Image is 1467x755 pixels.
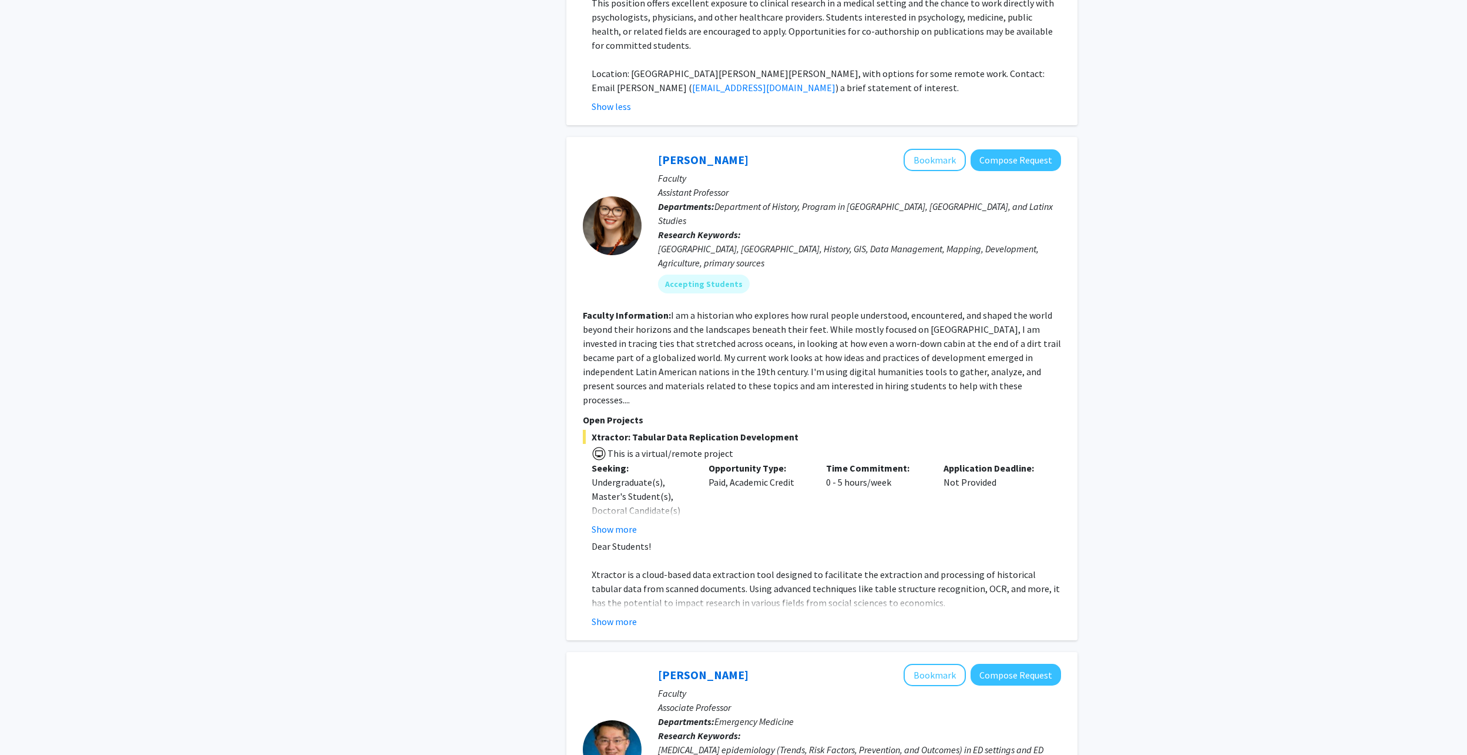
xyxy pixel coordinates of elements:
[944,461,1043,475] p: Application Deadline:
[658,229,741,240] b: Research Keywords:
[904,149,966,171] button: Add Casey Lurtz to Bookmarks
[658,201,714,212] b: Departments:
[583,413,1061,427] p: Open Projects
[592,569,1060,609] span: Xtractor is a cloud-based data extraction tool designed to facilitate the extraction and processi...
[592,540,651,552] span: Dear Students!
[583,430,1061,444] span: Xtractor: Tabular Data Replication Development
[658,730,741,741] b: Research Keywords:
[592,461,691,475] p: Seeking:
[971,149,1061,171] button: Compose Request to Casey Lurtz
[583,309,671,321] b: Faculty Information:
[692,82,835,93] a: [EMAIL_ADDRESS][DOMAIN_NAME]
[817,461,935,536] div: 0 - 5 hours/week
[700,461,817,536] div: Paid, Academic Credit
[971,664,1061,686] button: Compose Request to Yu-Hsiang Hsieh
[592,614,637,629] button: Show more
[826,461,926,475] p: Time Commitment:
[583,309,1061,406] fg-read-more: I am a historian who explores how rural people understood, encountered, and shaped the world beyo...
[714,716,794,727] span: Emergency Medicine
[658,716,714,727] b: Departments:
[606,447,733,459] span: This is a virtual/remote project
[709,461,808,475] p: Opportunity Type:
[9,702,50,746] iframe: Chat
[935,461,1052,536] div: Not Provided
[658,242,1061,270] div: [GEOGRAPHIC_DATA], [GEOGRAPHIC_DATA], History, GIS, Data Management, Mapping, Development, Agricu...
[658,667,748,682] a: [PERSON_NAME]
[904,664,966,686] button: Add Yu-Hsiang Hsieh to Bookmarks
[592,522,637,536] button: Show more
[592,99,631,113] button: Show less
[592,66,1061,95] p: Location: [GEOGRAPHIC_DATA][PERSON_NAME][PERSON_NAME], with options for some remote work. Contact...
[658,171,1061,185] p: Faculty
[658,275,750,293] mat-chip: Accepting Students
[658,201,1053,226] span: Department of History, Program in [GEOGRAPHIC_DATA], [GEOGRAPHIC_DATA], and Latinx Studies
[658,686,1061,700] p: Faculty
[658,700,1061,714] p: Associate Professor
[592,475,691,546] div: Undergraduate(s), Master's Student(s), Doctoral Candidate(s) (PhD, MD, DMD, PharmD, etc.)
[658,185,1061,199] p: Assistant Professor
[658,152,748,167] a: [PERSON_NAME]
